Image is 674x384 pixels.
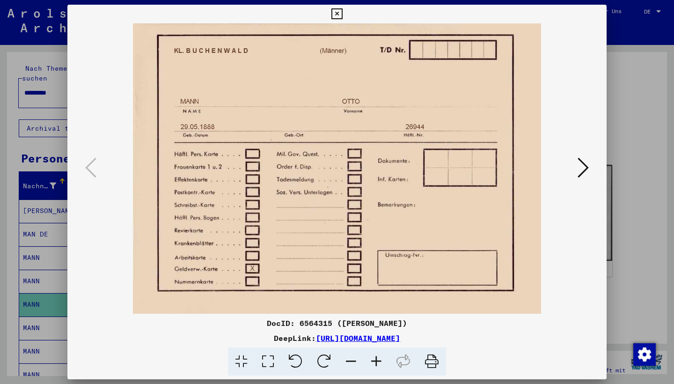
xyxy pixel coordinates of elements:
[316,333,400,343] a: [URL][DOMAIN_NAME]
[99,23,575,314] img: 001.jpg
[633,343,655,365] div: Zustimmung ändern
[633,343,656,366] img: Zustimmung ändern
[67,332,607,344] div: DeepLink:
[67,318,607,329] div: DocID: 6564315 ([PERSON_NAME])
